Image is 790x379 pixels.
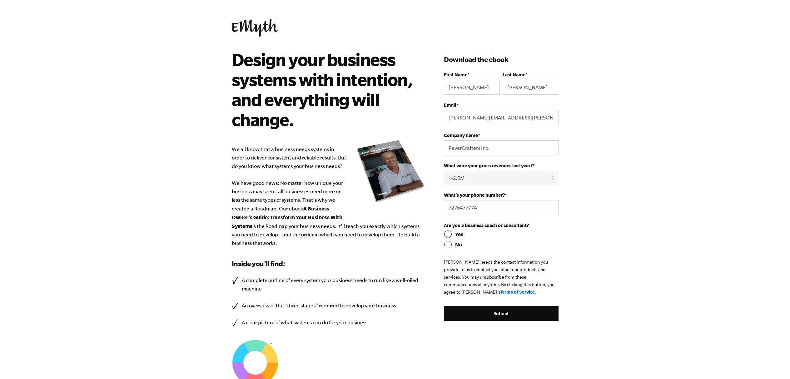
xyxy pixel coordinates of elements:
b: A Business Owner’s Guide: Transform Your Business With Systems [232,205,342,229]
h3: Download the ebook [444,54,558,64]
input: Submit [444,306,558,321]
iframe: Chat Widget [759,349,790,379]
img: EMyth [232,19,278,37]
span: Are you a business coach or consultant? [444,223,529,228]
h3: Inside you'll find: [232,259,425,269]
em: works [262,240,276,246]
span: What’s your phone number? [444,192,505,198]
span: Company name [444,133,478,138]
li: A clear picture of what systems can do for your business [232,318,425,327]
a: Terms of Service. [500,289,536,295]
p: [PERSON_NAME] needs the contact information you provide to us to contact you about our products a... [444,258,558,296]
span: Last Name [503,72,525,77]
h2: Design your business systems with intention, and everything will change. [232,49,416,129]
span: What were your gross revenues last year? [444,163,533,168]
li: An overview of the “three stages” required to develop your business [232,301,425,310]
span: Email [444,102,456,108]
p: We all know that a business needs systems in order to deliver consistent and reliable results. Bu... [232,145,425,247]
li: A complete outline of every system your business needs to run like a well-oiled machine [232,276,425,293]
span: First Name [444,72,467,77]
img: new_roadmap_cover_093019 [356,139,425,204]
